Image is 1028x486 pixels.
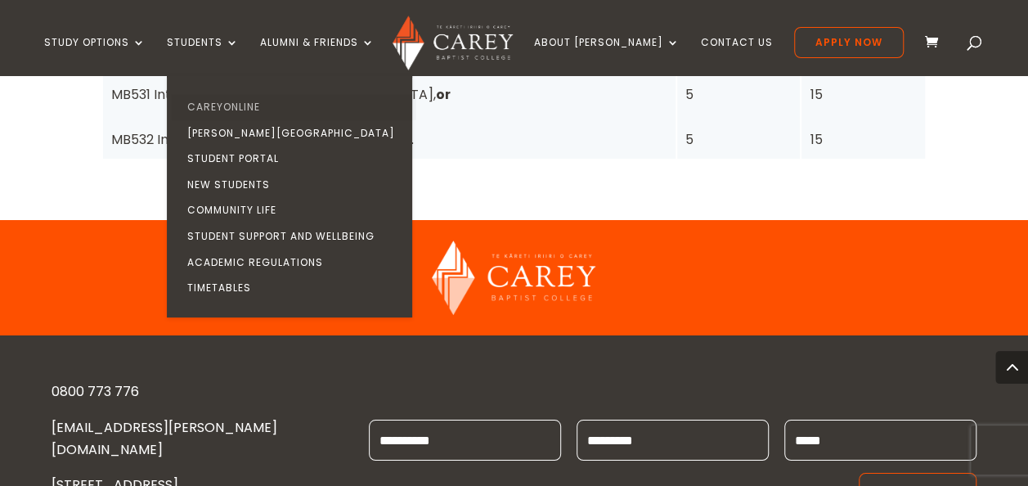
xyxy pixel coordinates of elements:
a: Contact Us [701,37,773,75]
a: Student Portal [171,146,416,172]
a: [EMAIL_ADDRESS][PERSON_NAME][DOMAIN_NAME] [52,418,277,459]
strong: or [436,85,451,104]
a: Academic Regulations [171,250,416,276]
a: About [PERSON_NAME] [534,37,680,75]
a: Students [167,37,239,75]
img: Carey Baptist College [393,16,513,70]
a: CareyOnline [171,94,416,120]
a: Timetables [171,275,416,301]
a: Apply Now [794,27,904,58]
div: MB531 Introduction to the [DEMOGRAPHIC_DATA], MB532 Introduction to [DEMOGRAPHIC_DATA]. [111,83,667,151]
div: 15 15 [810,83,917,151]
a: Study Options [44,37,146,75]
a: Student Support and Wellbeing [171,223,416,250]
a: Alumni & Friends [260,37,375,75]
div: 5 5 [685,83,792,151]
a: [PERSON_NAME][GEOGRAPHIC_DATA] [171,120,416,146]
img: Carey Baptist College [432,241,595,315]
a: Community Life [171,197,416,223]
a: New Students [171,172,416,198]
a: 0800 773 776 [52,382,139,401]
a: Carey Baptist College [432,301,595,320]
